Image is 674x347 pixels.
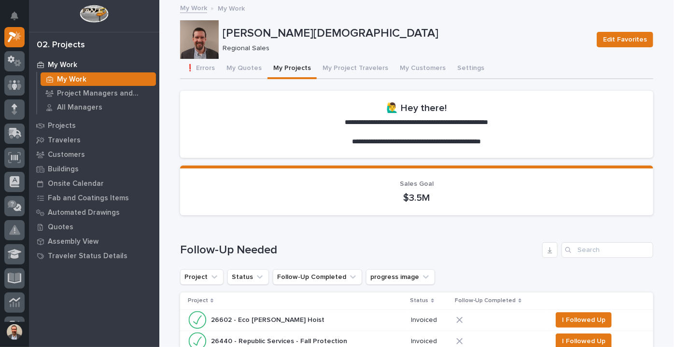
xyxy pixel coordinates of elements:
a: Travelers [29,133,159,147]
div: Notifications [12,12,25,27]
button: Notifications [4,6,25,26]
button: I Followed Up [556,312,612,328]
span: I Followed Up [562,314,605,326]
p: Assembly View [48,237,98,246]
input: Search [562,242,653,258]
a: Traveler Status Details [29,249,159,263]
button: My Project Travelers [317,59,394,79]
a: Automated Drawings [29,205,159,220]
a: Assembly View [29,234,159,249]
p: 26440 - Republic Services - Fall Protection [211,335,349,346]
h1: Follow-Up Needed [180,243,538,257]
tr: 26602 - Eco [PERSON_NAME] Hoist26602 - Eco [PERSON_NAME] Hoist InvoicedI Followed Up [180,309,653,331]
p: Projects [48,122,76,130]
p: $3.5M [192,192,642,204]
p: Project [188,295,208,306]
p: My Work [48,61,77,69]
div: 02. Projects [37,40,85,51]
p: Regional Sales [223,44,585,53]
a: All Managers [37,100,159,114]
a: Customers [29,147,159,162]
button: My Projects [267,59,317,79]
button: My Quotes [221,59,267,79]
p: Project Managers and Engineers [57,89,152,98]
p: Onsite Calendar [48,180,104,188]
a: My Work [180,2,207,13]
a: Onsite Calendar [29,176,159,191]
button: Project [180,269,224,285]
p: All Managers [57,103,102,112]
button: Edit Favorites [597,32,653,47]
a: Project Managers and Engineers [37,86,159,100]
p: My Work [218,2,245,13]
p: Follow-Up Completed [455,295,516,306]
p: Invoiced [411,337,449,346]
p: 26602 - Eco [PERSON_NAME] Hoist [211,314,326,324]
button: users-avatar [4,322,25,342]
p: My Work [57,75,86,84]
span: I Followed Up [562,335,605,347]
span: Edit Favorites [603,34,647,45]
p: Status [410,295,429,306]
button: progress image [366,269,435,285]
button: Status [227,269,269,285]
a: Projects [29,118,159,133]
a: My Work [29,57,159,72]
button: ❗ Errors [180,59,221,79]
button: Settings [451,59,490,79]
button: My Customers [394,59,451,79]
p: Invoiced [411,316,449,324]
p: Fab and Coatings Items [48,194,129,203]
a: Quotes [29,220,159,234]
p: Traveler Status Details [48,252,127,261]
p: [PERSON_NAME][DEMOGRAPHIC_DATA] [223,27,589,41]
img: Workspace Logo [80,5,108,23]
span: Sales Goal [400,180,434,187]
p: Travelers [48,136,81,145]
p: Customers [48,151,85,159]
a: Buildings [29,162,159,176]
button: Follow-Up Completed [273,269,362,285]
h2: 🙋‍♂️ Hey there! [387,102,447,114]
a: My Work [37,72,159,86]
p: Automated Drawings [48,208,120,217]
p: Buildings [48,165,79,174]
a: Fab and Coatings Items [29,191,159,205]
p: Quotes [48,223,73,232]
